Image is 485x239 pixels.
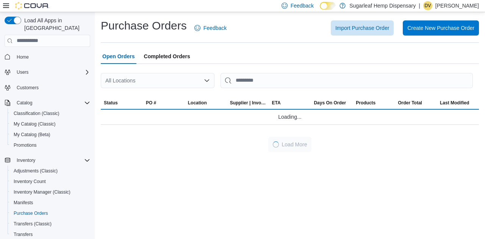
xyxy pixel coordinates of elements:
span: Promotions [14,142,37,148]
span: Inventory Count [14,178,46,185]
a: Manifests [11,198,36,207]
button: PO # [143,97,185,109]
span: My Catalog (Classic) [11,119,90,129]
span: DV [425,1,431,10]
button: Inventory [2,155,93,166]
p: Sugarleaf Hemp Dispensary [349,1,416,10]
button: Order Total [395,97,437,109]
button: Inventory Count [8,176,93,187]
span: Create New Purchase Order [407,24,474,32]
span: Inventory [17,157,35,163]
button: Status [101,97,143,109]
span: Inventory Manager (Classic) [11,188,90,197]
p: | [419,1,420,10]
span: Adjustments (Classic) [14,168,58,174]
span: Import Purchase Order [335,24,389,32]
input: Dark Mode [320,2,336,10]
span: Transfers (Classic) [14,221,52,227]
button: Manifests [8,197,93,208]
a: Purchase Orders [11,209,51,218]
span: My Catalog (Classic) [14,121,56,127]
button: Classification (Classic) [8,108,93,119]
span: Purchase Orders [11,209,90,218]
button: Inventory [14,156,38,165]
a: Inventory Manager (Classic) [11,188,74,197]
a: Transfers (Classic) [11,219,55,228]
button: My Catalog (Classic) [8,119,93,129]
button: Inventory Manager (Classic) [8,187,93,197]
span: My Catalog (Beta) [14,132,50,138]
span: Customers [14,83,90,92]
h1: Purchase Orders [101,18,187,33]
span: Inventory Count [11,177,90,186]
button: My Catalog (Beta) [8,129,93,140]
button: Customers [2,82,93,93]
span: Users [14,68,90,77]
button: Users [14,68,31,77]
button: Products [353,97,395,109]
span: Users [17,69,28,75]
p: [PERSON_NAME] [435,1,479,10]
button: Users [2,67,93,78]
span: Completed Orders [144,49,190,64]
a: Transfers [11,230,36,239]
span: Classification (Classic) [11,109,90,118]
a: Customers [14,83,42,92]
button: Purchase Orders [8,208,93,219]
span: Customers [17,85,39,91]
button: Catalog [14,98,35,107]
span: Inventory Manager (Classic) [14,189,70,195]
span: Catalog [14,98,90,107]
button: Promotions [8,140,93,151]
a: Home [14,53,32,62]
span: Home [14,52,90,62]
span: Loading... [278,112,302,121]
button: Days On Order [311,97,353,109]
span: Days On Order [314,100,346,106]
span: Adjustments (Classic) [11,166,90,175]
button: Home [2,51,93,62]
span: Promotions [11,141,90,150]
div: Location [188,100,207,106]
button: Location [185,97,227,109]
button: Last Modified [437,97,479,109]
span: Loading [272,141,279,148]
a: Feedback [191,20,230,36]
span: Transfers [11,230,90,239]
span: Open Orders [102,49,135,64]
button: Create New Purchase Order [403,20,479,36]
a: Adjustments (Classic) [11,166,61,175]
a: Inventory Count [11,177,49,186]
span: Products [356,100,375,106]
span: Load More [282,141,307,148]
span: My Catalog (Beta) [11,130,90,139]
span: Home [17,54,29,60]
button: Import Purchase Order [331,20,394,36]
span: PO # [146,100,156,106]
span: Order Total [398,100,422,106]
span: Manifests [11,198,90,207]
span: Inventory [14,156,90,165]
input: This is a search bar. After typing your query, hit enter to filter the results lower in the page. [221,73,473,88]
img: Cova [15,2,49,9]
span: Last Modified [440,100,469,106]
button: ETA [269,97,311,109]
button: Catalog [2,98,93,108]
button: Supplier | Invoice Number [227,97,269,109]
span: Transfers (Classic) [11,219,90,228]
button: Transfers (Classic) [8,219,93,229]
button: Adjustments (Classic) [8,166,93,176]
span: Load All Apps in [GEOGRAPHIC_DATA] [21,17,90,32]
span: Manifests [14,200,33,206]
a: My Catalog (Classic) [11,119,59,129]
span: Feedback [203,24,227,32]
span: ETA [272,100,281,106]
a: Classification (Classic) [11,109,63,118]
span: Purchase Orders [14,210,48,216]
span: Status [104,100,118,106]
span: Feedback [291,2,314,9]
button: LoadingLoad More [268,137,312,152]
span: Catalog [17,100,32,106]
